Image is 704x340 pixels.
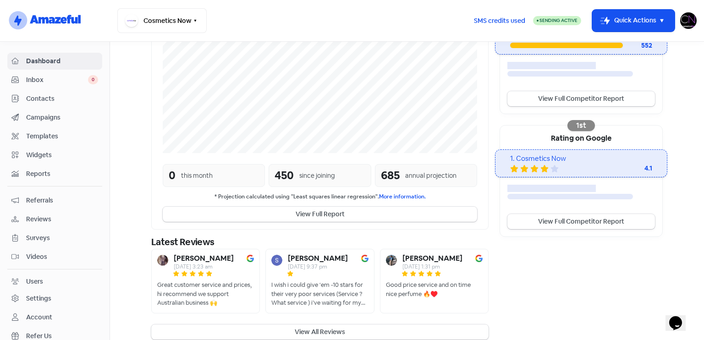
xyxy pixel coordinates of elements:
div: this month [181,171,213,181]
div: 4.1 [616,164,652,173]
a: Inbox 0 [7,71,102,88]
div: 552 [623,41,652,50]
span: Dashboard [26,56,98,66]
a: View Full Competitor Report [507,214,655,229]
div: 450 [275,167,294,184]
div: I wish i could give ‘em -10 stars for their very poor services (Service ? What service ) i’ve wai... [271,280,368,307]
div: 685 [381,167,400,184]
span: Inbox [26,75,88,85]
div: 1st [567,120,595,131]
div: [DATE] 1:31 pm [402,264,462,269]
button: Quick Actions [592,10,675,32]
div: Rating on Google [500,126,662,149]
img: Avatar [386,255,397,266]
span: Videos [26,252,98,262]
span: Widgets [26,150,98,160]
span: Reports [26,169,98,179]
iframe: chat widget [665,303,695,331]
span: Surveys [26,233,98,243]
a: Templates [7,128,102,145]
div: since joining [299,171,335,181]
div: Users [26,277,43,286]
button: View All Reviews [151,324,489,340]
a: Dashboard [7,53,102,70]
div: Great customer service and prices, hi recommend we support Australian business 🙌 [157,280,254,307]
img: Image [475,255,483,262]
a: Reviews [7,211,102,228]
div: Settings [26,294,51,303]
a: Referrals [7,192,102,209]
img: Avatar [157,255,168,266]
a: Widgets [7,147,102,164]
a: Videos [7,248,102,265]
div: [DATE] 9:37 pm [288,264,348,269]
div: 1. Cosmetics Now [510,154,652,164]
a: Reports [7,165,102,182]
a: Surveys [7,230,102,247]
div: Latest Reviews [151,235,489,249]
button: Cosmetics Now [117,8,207,33]
a: Settings [7,290,102,307]
span: Sending Active [539,17,577,23]
a: Users [7,273,102,290]
a: Campaigns [7,109,102,126]
span: 0 [88,75,98,84]
small: * Projection calculated using "Least squares linear regression". [163,192,477,201]
img: Avatar [271,255,282,266]
button: View Full Report [163,207,477,222]
b: [PERSON_NAME] [174,255,234,262]
span: Referrals [26,196,98,205]
a: More information. [379,193,426,200]
span: SMS credits used [474,16,525,26]
div: 0 [169,167,176,184]
span: Templates [26,132,98,141]
a: Contacts [7,90,102,107]
span: Campaigns [26,113,98,122]
div: [DATE] 3:23 am [174,264,234,269]
img: Image [361,255,368,262]
img: User [680,12,697,29]
span: Reviews [26,214,98,224]
b: [PERSON_NAME] [288,255,348,262]
div: Good price service and on time nice perfume 🔥♥️ [386,280,483,298]
a: SMS credits used [466,15,533,25]
a: Account [7,309,102,326]
span: Contacts [26,94,98,104]
a: View Full Competitor Report [507,91,655,106]
div: annual projection [405,171,456,181]
img: Image [247,255,254,262]
b: [PERSON_NAME] [402,255,462,262]
div: Account [26,313,52,322]
a: Sending Active [533,15,581,26]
